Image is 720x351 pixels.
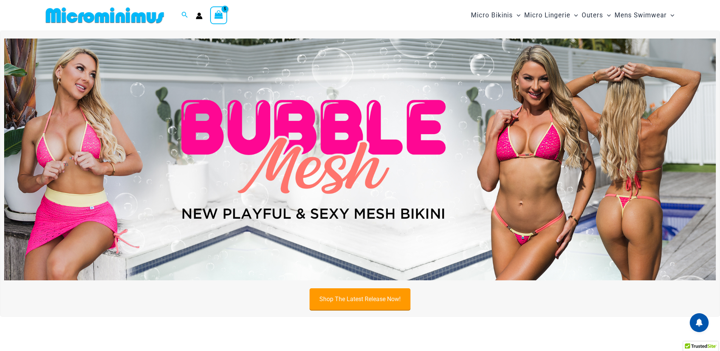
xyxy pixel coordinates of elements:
a: View Shopping Cart, 5 items [210,6,228,24]
nav: Site Navigation [468,3,678,28]
span: Menu Toggle [513,6,520,25]
a: OutersMenu ToggleMenu Toggle [580,4,613,27]
a: Micro LingerieMenu ToggleMenu Toggle [522,4,580,27]
a: Mens SwimwearMenu ToggleMenu Toggle [613,4,676,27]
a: Search icon link [181,11,188,20]
a: Account icon link [196,12,203,19]
span: Mens Swimwear [615,6,667,25]
span: Micro Lingerie [524,6,570,25]
span: Outers [582,6,603,25]
a: Shop The Latest Release Now! [310,288,410,310]
a: Micro BikinisMenu ToggleMenu Toggle [469,4,522,27]
img: Bubble Mesh Highlight Pink [4,39,716,280]
span: Menu Toggle [603,6,611,25]
span: Micro Bikinis [471,6,513,25]
span: Menu Toggle [667,6,674,25]
img: MM SHOP LOGO FLAT [43,7,167,24]
span: Menu Toggle [570,6,578,25]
